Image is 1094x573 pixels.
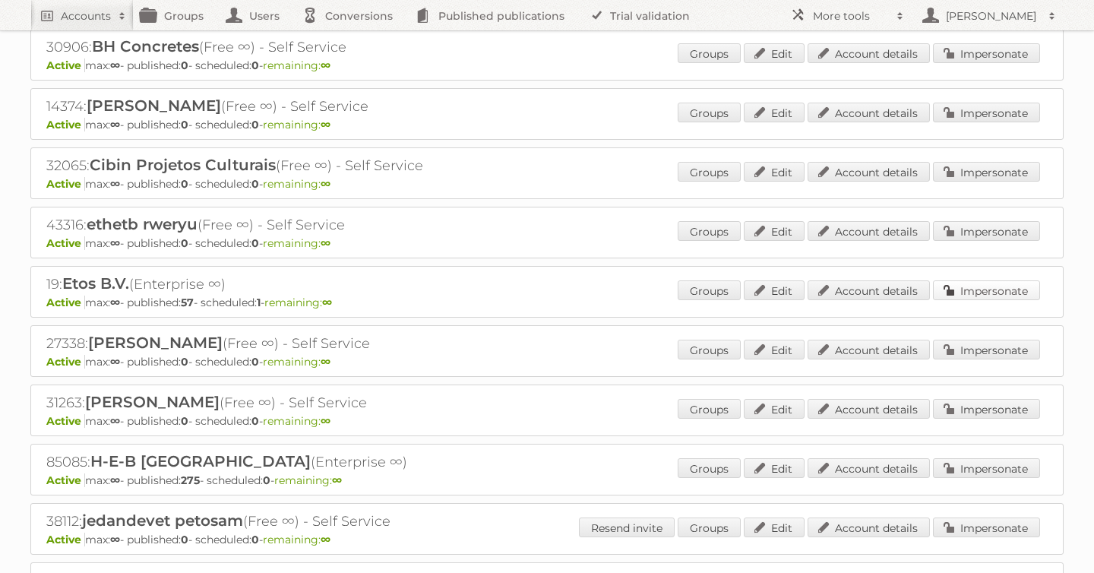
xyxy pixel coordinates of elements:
span: remaining: [264,296,332,309]
strong: 0 [181,533,188,546]
p: max: - published: - scheduled: - [46,236,1048,250]
a: Edit [744,162,805,182]
a: Groups [678,399,741,419]
a: Impersonate [933,340,1040,359]
p: max: - published: - scheduled: - [46,296,1048,309]
a: Account details [808,340,930,359]
a: Edit [744,399,805,419]
a: Impersonate [933,399,1040,419]
a: Account details [808,162,930,182]
span: Active [46,177,85,191]
h2: 43316: (Free ∞) - Self Service [46,215,578,235]
strong: ∞ [321,414,330,428]
strong: ∞ [322,296,332,309]
strong: 0 [181,236,188,250]
span: BH Concretes [92,37,199,55]
strong: 0 [251,177,259,191]
a: Impersonate [933,162,1040,182]
strong: ∞ [110,473,120,487]
h2: More tools [813,8,889,24]
span: Etos B.V. [62,274,129,293]
a: Impersonate [933,43,1040,63]
a: Edit [744,103,805,122]
strong: ∞ [110,236,120,250]
span: Active [46,236,85,250]
h2: 27338: (Free ∞) - Self Service [46,334,578,353]
strong: 0 [251,414,259,428]
a: Groups [678,280,741,300]
span: Active [46,473,85,487]
strong: 0 [251,355,259,369]
span: remaining: [263,533,330,546]
strong: ∞ [110,177,120,191]
span: remaining: [263,355,330,369]
span: Active [46,533,85,546]
span: jedandevet petosam [82,511,243,530]
strong: ∞ [321,236,330,250]
span: remaining: [263,177,330,191]
a: Impersonate [933,458,1040,478]
span: ethetb rweryu [87,215,198,233]
span: remaining: [263,59,330,72]
a: Groups [678,103,741,122]
strong: 0 [251,236,259,250]
strong: 0 [263,473,270,487]
h2: 38112: (Free ∞) - Self Service [46,511,578,531]
strong: 0 [251,533,259,546]
span: [PERSON_NAME] [88,334,223,352]
p: max: - published: - scheduled: - [46,177,1048,191]
h2: 14374: (Free ∞) - Self Service [46,97,578,116]
a: Edit [744,280,805,300]
a: Groups [678,458,741,478]
span: Active [46,118,85,131]
a: Impersonate [933,518,1040,537]
strong: ∞ [321,59,330,72]
span: remaining: [263,414,330,428]
strong: 0 [181,59,188,72]
a: Impersonate [933,280,1040,300]
strong: 1 [257,296,261,309]
h2: Accounts [61,8,111,24]
a: Account details [808,399,930,419]
strong: ∞ [321,177,330,191]
a: Groups [678,340,741,359]
strong: ∞ [110,59,120,72]
h2: 31263: (Free ∞) - Self Service [46,393,578,413]
span: Cibin Projetos Culturais [90,156,276,174]
a: Edit [744,458,805,478]
strong: ∞ [321,533,330,546]
a: Account details [808,458,930,478]
a: Impersonate [933,103,1040,122]
strong: 0 [181,414,188,428]
a: Edit [744,221,805,241]
a: Impersonate [933,221,1040,241]
strong: 0 [181,118,188,131]
h2: 32065: (Free ∞) - Self Service [46,156,578,176]
span: remaining: [263,236,330,250]
span: remaining: [263,118,330,131]
a: Groups [678,221,741,241]
p: max: - published: - scheduled: - [46,533,1048,546]
a: Account details [808,43,930,63]
a: Edit [744,43,805,63]
strong: ∞ [110,414,120,428]
span: Active [46,296,85,309]
strong: ∞ [321,355,330,369]
a: Groups [678,162,741,182]
span: [PERSON_NAME] [87,97,221,115]
p: max: - published: - scheduled: - [46,118,1048,131]
strong: ∞ [110,355,120,369]
a: Groups [678,43,741,63]
span: remaining: [274,473,342,487]
strong: ∞ [321,118,330,131]
strong: 0 [181,355,188,369]
strong: 275 [181,473,200,487]
a: Resend invite [579,518,675,537]
p: max: - published: - scheduled: - [46,59,1048,72]
a: Account details [808,103,930,122]
p: max: - published: - scheduled: - [46,473,1048,487]
span: [PERSON_NAME] [85,393,220,411]
strong: 0 [251,59,259,72]
strong: ∞ [110,533,120,546]
span: Active [46,355,85,369]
